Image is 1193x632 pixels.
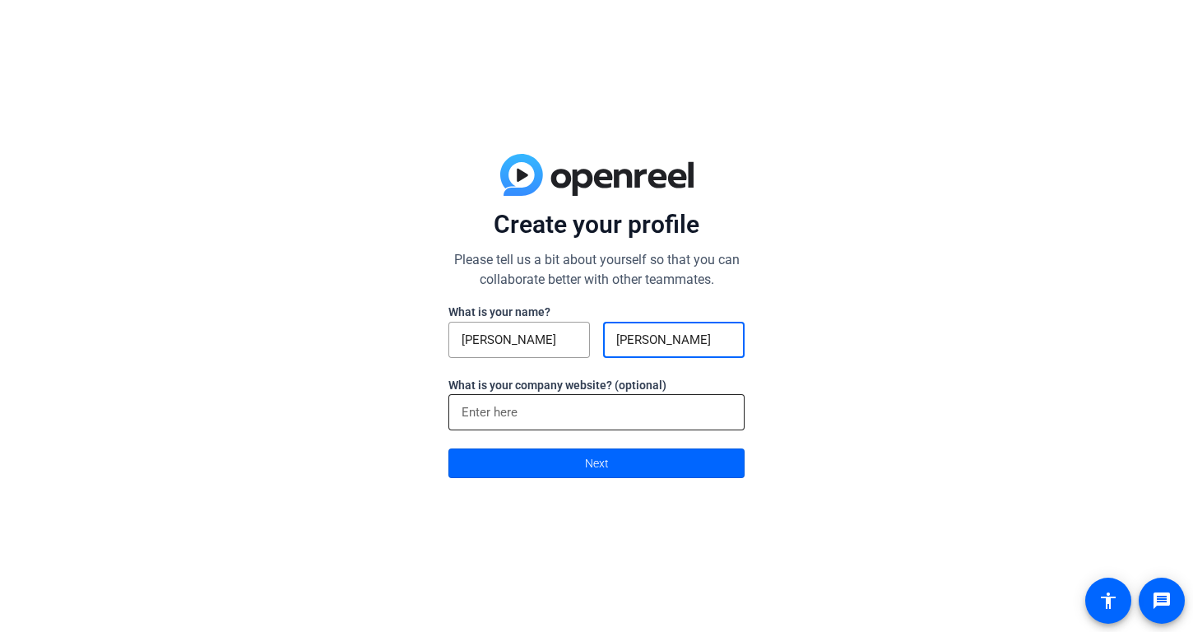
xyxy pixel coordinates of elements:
[616,330,731,350] input: Last Name
[448,250,745,290] p: Please tell us a bit about yourself so that you can collaborate better with other teammates.
[448,209,745,240] p: Create your profile
[448,305,550,318] label: What is your name?
[585,448,609,479] span: Next
[1152,591,1172,611] mat-icon: message
[448,448,745,478] button: Next
[462,402,731,422] input: Enter here
[1098,591,1118,611] mat-icon: accessibility
[500,154,694,197] img: blue-gradient.svg
[462,330,577,350] input: First Name
[448,379,666,392] label: What is your company website? (optional)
